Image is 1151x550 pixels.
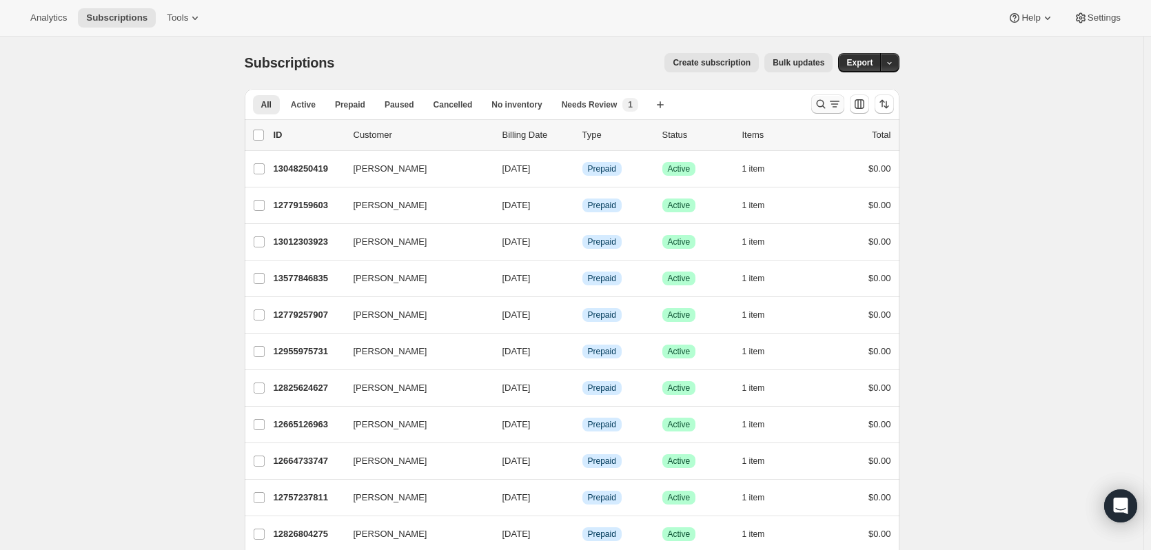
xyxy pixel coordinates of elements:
[345,450,483,472] button: [PERSON_NAME]
[668,492,691,503] span: Active
[668,456,691,467] span: Active
[345,231,483,253] button: [PERSON_NAME]
[742,305,780,325] button: 1 item
[742,309,765,320] span: 1 item
[385,99,414,110] span: Paused
[588,492,616,503] span: Prepaid
[846,57,873,68] span: Export
[582,128,651,142] div: Type
[274,162,343,176] p: 13048250419
[662,128,731,142] p: Status
[274,232,891,252] div: 13012303923[PERSON_NAME][DATE]InfoPrepaidSuccessActive1 item$0.00
[588,309,616,320] span: Prepaid
[491,99,542,110] span: No inventory
[274,524,891,544] div: 12826804275[PERSON_NAME][DATE]InfoPrepaidSuccessActive1 item$0.00
[502,346,531,356] span: [DATE]
[588,419,616,430] span: Prepaid
[274,491,343,505] p: 12757237811
[588,273,616,284] span: Prepaid
[668,236,691,247] span: Active
[588,236,616,247] span: Prepaid
[354,308,427,322] span: [PERSON_NAME]
[562,99,618,110] span: Needs Review
[668,346,691,357] span: Active
[345,414,483,436] button: [PERSON_NAME]
[872,128,890,142] p: Total
[274,488,891,507] div: 12757237811[PERSON_NAME][DATE]InfoPrepaidSuccessActive1 item$0.00
[742,451,780,471] button: 1 item
[245,55,335,70] span: Subscriptions
[742,378,780,398] button: 1 item
[274,451,891,471] div: 12664733747[PERSON_NAME][DATE]InfoPrepaidSuccessActive1 item$0.00
[742,128,811,142] div: Items
[742,524,780,544] button: 1 item
[502,383,531,393] span: [DATE]
[354,491,427,505] span: [PERSON_NAME]
[868,236,891,247] span: $0.00
[1088,12,1121,23] span: Settings
[345,267,483,289] button: [PERSON_NAME]
[274,345,343,358] p: 12955975731
[773,57,824,68] span: Bulk updates
[274,454,343,468] p: 12664733747
[742,383,765,394] span: 1 item
[742,456,765,467] span: 1 item
[742,342,780,361] button: 1 item
[274,272,343,285] p: 13577846835
[850,94,869,114] button: Customize table column order and visibility
[502,419,531,429] span: [DATE]
[274,378,891,398] div: 12825624627[PERSON_NAME][DATE]InfoPrepaidSuccessActive1 item$0.00
[502,273,531,283] span: [DATE]
[742,159,780,179] button: 1 item
[274,235,343,249] p: 13012303923
[274,159,891,179] div: 13048250419[PERSON_NAME][DATE]InfoPrepaidSuccessActive1 item$0.00
[668,273,691,284] span: Active
[354,128,491,142] p: Customer
[588,383,616,394] span: Prepaid
[1021,12,1040,23] span: Help
[742,236,765,247] span: 1 item
[502,492,531,502] span: [DATE]
[588,456,616,467] span: Prepaid
[274,196,891,215] div: 12779159603[PERSON_NAME][DATE]InfoPrepaidSuccessActive1 item$0.00
[274,342,891,361] div: 12955975731[PERSON_NAME][DATE]InfoPrepaidSuccessActive1 item$0.00
[668,163,691,174] span: Active
[274,527,343,541] p: 12826804275
[502,456,531,466] span: [DATE]
[354,272,427,285] span: [PERSON_NAME]
[274,128,343,142] p: ID
[354,235,427,249] span: [PERSON_NAME]
[354,527,427,541] span: [PERSON_NAME]
[742,273,765,284] span: 1 item
[811,94,844,114] button: Search and filter results
[274,269,891,288] div: 13577846835[PERSON_NAME][DATE]InfoPrepaidSuccessActive1 item$0.00
[167,12,188,23] span: Tools
[742,346,765,357] span: 1 item
[22,8,75,28] button: Analytics
[502,529,531,539] span: [DATE]
[628,99,633,110] span: 1
[668,200,691,211] span: Active
[345,304,483,326] button: [PERSON_NAME]
[742,492,765,503] span: 1 item
[764,53,833,72] button: Bulk updates
[868,383,891,393] span: $0.00
[354,198,427,212] span: [PERSON_NAME]
[742,196,780,215] button: 1 item
[673,57,751,68] span: Create subscription
[588,163,616,174] span: Prepaid
[502,200,531,210] span: [DATE]
[838,53,881,72] button: Export
[742,200,765,211] span: 1 item
[274,381,343,395] p: 12825624627
[649,95,671,114] button: Create new view
[354,418,427,431] span: [PERSON_NAME]
[502,163,531,174] span: [DATE]
[291,99,316,110] span: Active
[668,309,691,320] span: Active
[588,529,616,540] span: Prepaid
[274,305,891,325] div: 12779257907[PERSON_NAME][DATE]InfoPrepaidSuccessActive1 item$0.00
[86,12,147,23] span: Subscriptions
[868,529,891,539] span: $0.00
[868,309,891,320] span: $0.00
